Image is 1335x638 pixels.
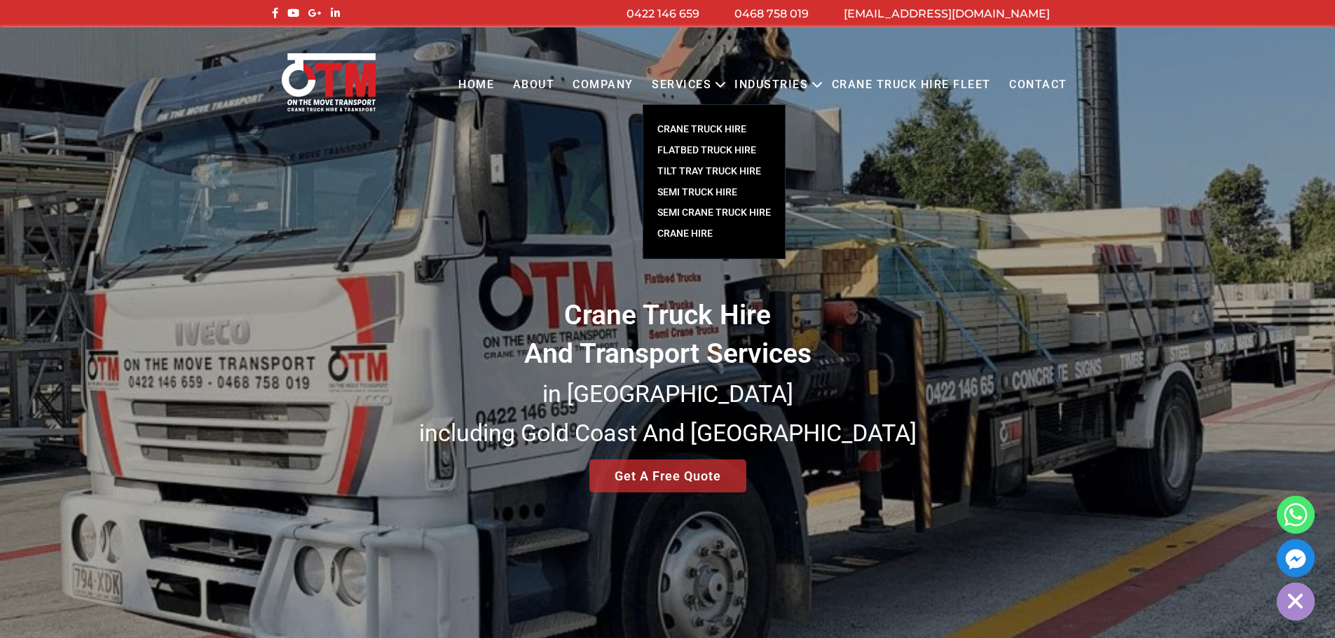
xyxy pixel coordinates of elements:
[734,7,809,20] a: 0468 758 019
[563,66,643,104] a: COMPANY
[627,7,699,20] a: 0422 146 659
[725,66,817,104] a: Industries
[643,119,785,140] a: CRANE TRUCK HIRE
[822,66,999,104] a: Crane Truck Hire Fleet
[449,66,503,104] a: Home
[1000,66,1076,104] a: Contact
[643,66,720,104] a: Services
[643,140,785,161] a: FLATBED TRUCK HIRE
[1277,539,1315,577] a: Facebook_Messenger
[643,161,785,182] a: TILT TRAY TRUCK HIRE
[1277,496,1315,534] a: Whatsapp
[503,66,563,104] a: About
[643,182,785,203] a: SEMI TRUCK HIRE
[643,202,785,223] a: SEMI CRANE TRUCK HIRE
[643,223,785,244] a: Crane Hire
[844,7,1050,20] a: [EMAIL_ADDRESS][DOMAIN_NAME]
[589,459,746,492] a: Get A Free Quote
[419,380,917,447] small: in [GEOGRAPHIC_DATA] including Gold Coast And [GEOGRAPHIC_DATA]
